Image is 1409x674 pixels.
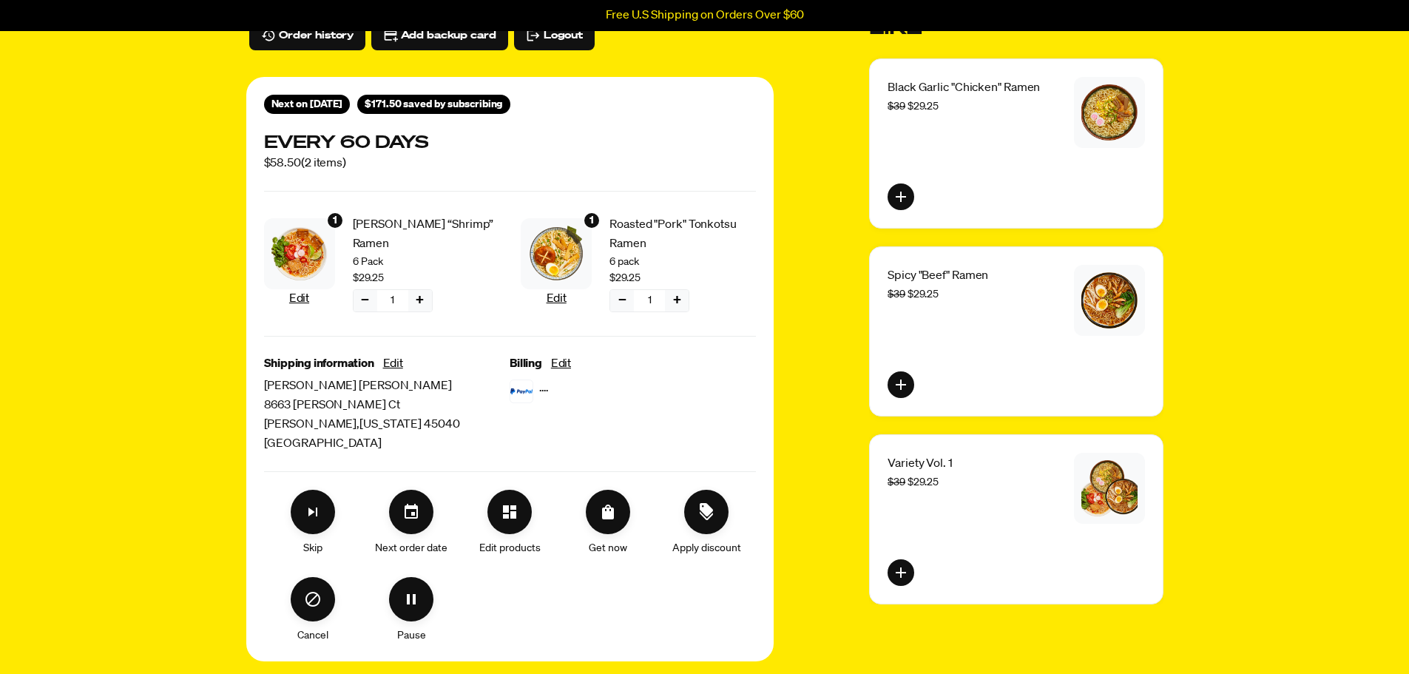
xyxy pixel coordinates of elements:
[888,270,988,282] span: Spicy "Beef" Ramen
[326,212,344,229] div: 1 units of item: Tom Yum “Shrimp” Ramen
[583,212,601,229] div: 1 units of item: Roasted "Pork" Tonkotsu Ramen
[271,99,343,109] span: Next on
[609,254,756,270] span: 6 pack
[353,270,384,286] span: $29.25
[264,490,756,644] div: Make changes for subscription
[610,290,634,311] button: Decrease quantity
[510,380,533,403] img: svg%3E
[353,215,499,254] span: [PERSON_NAME] “Shrimp” Ramen
[353,254,499,270] span: 6 Pack
[544,27,583,44] span: Logout
[528,226,584,282] img: Roasted "Pork" Tonkotsu Ramen
[264,154,429,173] span: $58.50 ( 2 items )
[264,396,510,415] span: 8663 [PERSON_NAME] Ct
[1081,272,1138,328] img: Spicy "Beef" Ramen
[264,95,351,114] div: Shipment 2025-11-03T17:20:04.106+00:00
[397,627,426,644] span: Pause
[279,27,354,44] span: Order history
[408,290,432,311] button: Increase quantity
[672,540,741,556] span: Apply discount
[888,101,939,112] span: $29.25
[1081,84,1138,141] img: Black Garlic "Chicken" Ramen
[389,490,433,534] button: Set your next order date
[539,382,548,401] span: ····
[551,354,571,374] button: Edit
[391,292,394,309] span: 1
[589,212,594,229] span: 1
[365,96,503,112] span: $171.50 saved by subscribing
[401,27,496,44] span: Add backup card
[888,101,905,112] s: $39
[888,82,1040,94] span: Black Garlic "Chicken" Ramen
[264,377,510,396] span: [PERSON_NAME] [PERSON_NAME]
[383,354,403,374] button: Edit
[264,132,429,154] h3: Every 60 days
[888,289,939,300] span: $29.25
[389,577,433,621] button: Pause
[264,415,510,434] span: [PERSON_NAME] , [US_STATE] 45040
[1081,460,1138,516] img: Variety Vol. 1
[354,290,377,311] button: Decrease quantity
[264,434,510,454] span: [GEOGRAPHIC_DATA]
[333,212,337,229] span: 1
[249,21,366,50] button: Order history
[888,458,953,470] span: Variety Vol. 1
[375,540,447,556] span: Next order date
[888,477,939,488] span: $29.25
[521,209,756,318] div: Subscription product: Roasted "Pork" Tonkotsu Ramen
[264,209,499,318] div: Subscription product: Tom Yum “Shrimp” Ramen
[888,289,905,300] s: $39
[665,290,689,311] button: Increase quantity
[684,490,729,534] button: Apply discount
[888,477,905,488] s: $39
[291,490,335,534] button: Skip subscription
[586,490,630,534] button: Order Now
[487,490,532,534] button: Edit products
[510,354,542,374] span: Billing
[479,540,541,556] span: Edit products
[297,627,328,644] span: Cancel
[514,21,595,50] button: Logout
[609,270,641,286] span: $29.25
[648,292,652,309] span: 1
[289,289,309,309] button: Edit
[264,132,756,173] div: Subscription for 2 items with cost $58.50. Renews Every 60 days
[303,540,322,556] span: Skip
[291,577,335,621] button: Cancel
[606,9,804,22] p: Free U.S Shipping on Orders Over $60
[271,226,328,282] img: Tom Yum “Shrimp” Ramen
[609,215,756,254] span: Roasted "Pork" Tonkotsu Ramen
[371,21,508,50] button: Add backup card
[310,99,342,109] span: Nov 3, 2025 (America/New_York)
[547,289,567,309] button: Edit
[589,540,627,556] span: Get now
[264,354,374,374] span: Shipping information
